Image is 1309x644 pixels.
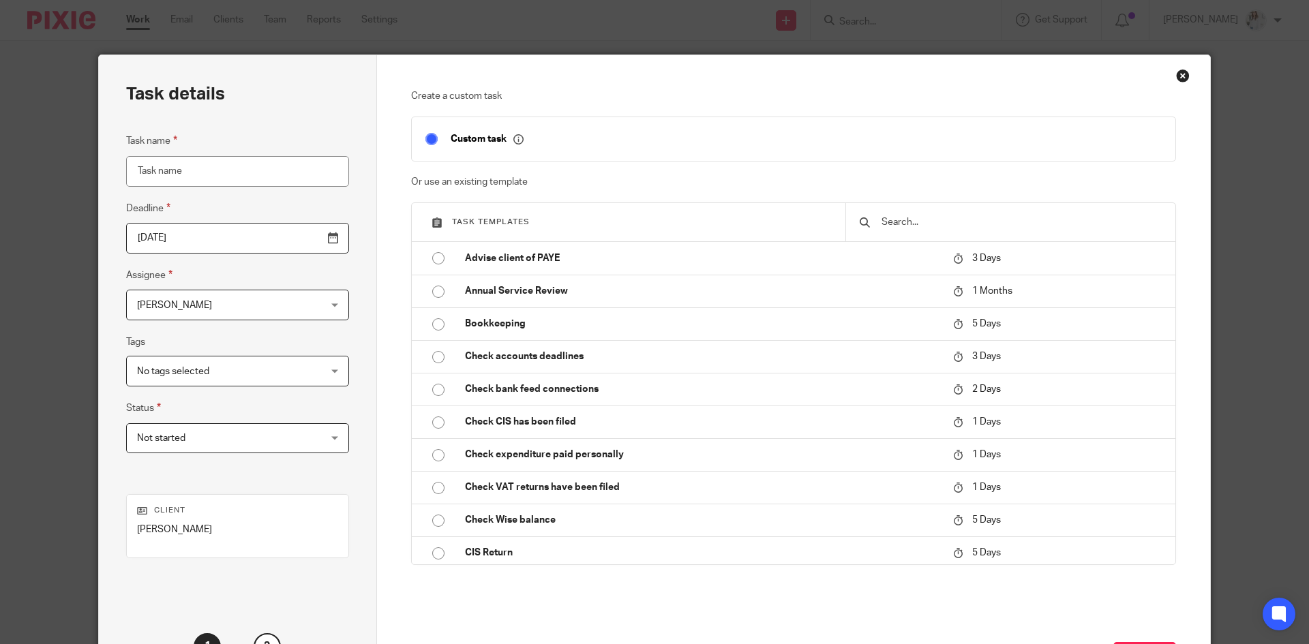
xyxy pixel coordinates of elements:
p: Check VAT returns have been filed [465,480,939,494]
p: Advise client of PAYE [465,251,939,265]
span: 5 Days [972,548,1001,557]
input: Task name [126,156,349,187]
p: Check expenditure paid personally [465,448,939,461]
label: Deadline [126,200,170,216]
label: Status [126,400,161,416]
p: Check accounts deadlines [465,350,939,363]
p: Custom task [451,133,524,145]
span: 5 Days [972,319,1001,328]
p: Annual Service Review [465,284,939,298]
p: Create a custom task [411,89,1177,103]
span: 3 Days [972,254,1001,263]
div: Close this dialog window [1176,69,1190,82]
span: 1 Months [972,286,1012,296]
span: 5 Days [972,515,1001,525]
span: Not started [137,433,185,443]
span: Task templates [452,218,530,226]
p: Bookkeeping [465,317,939,331]
label: Assignee [126,267,172,283]
p: Check Wise balance [465,513,939,527]
p: Or use an existing template [411,175,1177,189]
p: Check bank feed connections [465,382,939,396]
label: Tags [126,335,145,349]
input: Pick a date [126,223,349,254]
span: 2 Days [972,384,1001,394]
p: CIS Return [465,546,939,559]
span: 1 Days [972,450,1001,459]
h2: Task details [126,82,225,106]
p: Check CIS has been filed [465,415,939,429]
input: Search... [880,215,1162,230]
span: 1 Days [972,482,1001,492]
span: No tags selected [137,367,209,376]
p: [PERSON_NAME] [137,523,338,536]
span: 1 Days [972,417,1001,427]
span: 3 Days [972,352,1001,361]
p: Client [137,505,338,516]
label: Task name [126,133,177,149]
span: [PERSON_NAME] [137,301,212,310]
